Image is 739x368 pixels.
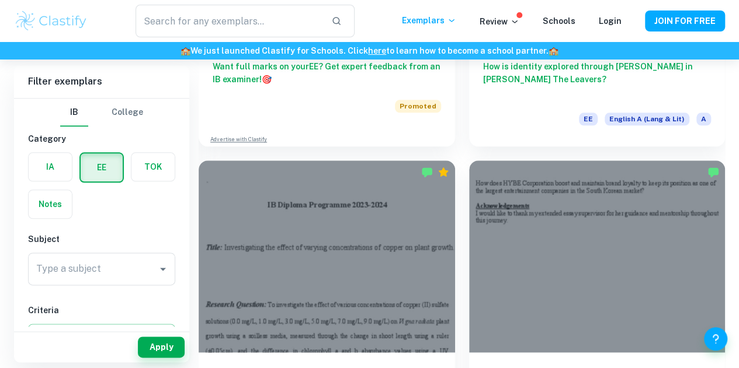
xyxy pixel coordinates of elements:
[29,190,72,218] button: Notes
[599,16,622,26] a: Login
[438,166,449,178] div: Premium
[579,113,598,125] span: EE
[645,10,725,31] button: JOIN FOR FREE
[696,113,711,125] span: A
[60,99,143,127] div: Filter type choice
[707,166,719,178] img: Marked
[483,60,712,99] h6: How is identity explored through [PERSON_NAME] in [PERSON_NAME] The Leavers?
[402,14,456,27] p: Exemplars
[605,113,689,125] span: English A (Lang & Lit)
[549,46,558,55] span: 🏫
[421,166,433,178] img: Marked
[543,16,575,26] a: Schools
[395,100,441,113] span: Promoted
[28,233,175,246] h6: Subject
[704,327,727,351] button: Help and Feedback
[136,5,322,37] input: Search for any exemplars...
[368,46,386,55] a: here
[480,15,519,28] p: Review
[14,65,189,98] h6: Filter exemplars
[155,261,171,277] button: Open
[28,304,175,317] h6: Criteria
[28,324,175,345] button: Select
[210,135,267,143] a: Advertise with Clastify
[213,60,441,86] h6: Want full marks on your EE ? Get expert feedback from an IB examiner!
[81,153,123,181] button: EE
[2,44,737,57] h6: We just launched Clastify for Schools. Click to learn how to become a school partner.
[262,75,272,84] span: 🎯
[138,337,185,358] button: Apply
[112,99,143,127] button: College
[28,132,175,145] h6: Category
[181,46,190,55] span: 🏫
[29,153,72,181] button: IA
[14,9,88,33] img: Clastify logo
[60,99,88,127] button: IB
[131,153,175,181] button: TOK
